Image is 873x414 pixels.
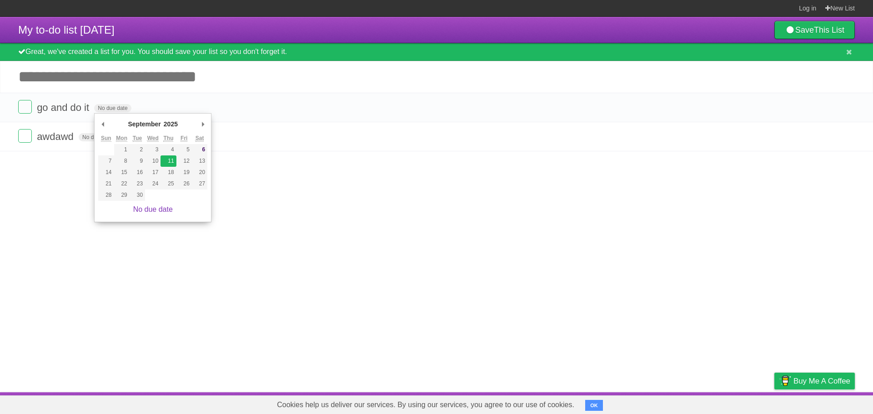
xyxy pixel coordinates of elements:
button: 23 [130,178,145,190]
button: 13 [192,155,207,167]
label: Done [18,100,32,114]
button: 12 [176,155,192,167]
abbr: Tuesday [133,135,142,142]
button: 10 [145,155,161,167]
button: 6 [192,144,207,155]
span: go and do it [37,102,91,113]
a: Suggest a feature [798,394,855,412]
button: 14 [98,167,114,178]
button: 20 [192,167,207,178]
button: 3 [145,144,161,155]
button: OK [585,400,603,411]
button: 26 [176,178,192,190]
button: 18 [161,167,176,178]
a: Terms [732,394,752,412]
button: 29 [114,190,130,201]
span: Cookies help us deliver our services. By using our services, you agree to our use of cookies. [268,396,583,414]
label: Done [18,129,32,143]
abbr: Thursday [163,135,173,142]
div: 2025 [162,117,179,131]
abbr: Monday [116,135,127,142]
span: awdawd [37,131,76,142]
button: 11 [161,155,176,167]
div: September [126,117,162,131]
a: SaveThis List [774,21,855,39]
button: 21 [98,178,114,190]
button: 4 [161,144,176,155]
button: 22 [114,178,130,190]
button: Previous Month [98,117,107,131]
button: 1 [114,144,130,155]
button: 24 [145,178,161,190]
span: Buy me a coffee [793,373,850,389]
button: 9 [130,155,145,167]
abbr: Saturday [196,135,204,142]
button: 19 [176,167,192,178]
button: 2 [130,144,145,155]
button: 15 [114,167,130,178]
a: Privacy [763,394,786,412]
span: My to-do list [DATE] [18,24,115,36]
b: This List [814,25,844,35]
button: 7 [98,155,114,167]
abbr: Wednesday [147,135,159,142]
button: 8 [114,155,130,167]
span: No due date [79,133,115,141]
span: No due date [94,104,131,112]
button: 28 [98,190,114,201]
button: 16 [130,167,145,178]
button: 27 [192,178,207,190]
a: About [653,394,672,412]
a: No due date [133,205,173,213]
abbr: Sunday [101,135,111,142]
button: 30 [130,190,145,201]
button: 25 [161,178,176,190]
img: Buy me a coffee [779,373,791,389]
button: Next Month [198,117,207,131]
button: 17 [145,167,161,178]
a: Developers [683,394,720,412]
button: 5 [176,144,192,155]
abbr: Friday [181,135,187,142]
a: Buy me a coffee [774,373,855,389]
